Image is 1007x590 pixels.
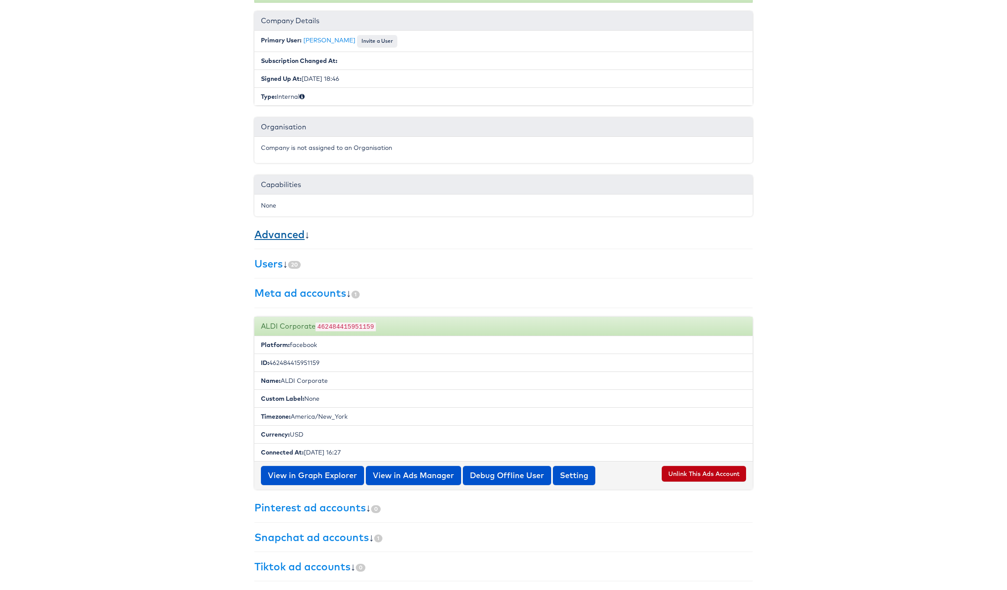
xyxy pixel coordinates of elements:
h3: ↓ [254,229,753,240]
b: Subscription Changed At: [261,57,337,65]
a: Users [254,257,283,270]
div: Capabilities [254,175,753,194]
b: Currency: [261,430,290,438]
b: Platform: [261,341,290,349]
p: Company is not assigned to an Organisation [261,143,746,152]
div: Company Details [254,11,753,31]
b: Name: [261,377,281,385]
div: Organisation [254,118,753,137]
b: Connected At: [261,448,304,456]
li: facebook [254,336,753,354]
li: ALDI Corporate [254,371,753,390]
a: Tiktok ad accounts [254,560,351,573]
button: Unlink This Ads Account [662,466,746,482]
b: Signed Up At: [261,75,302,83]
button: Invite a User [357,35,397,47]
button: Setting [553,466,595,485]
a: [PERSON_NAME] [303,36,355,44]
a: Advanced [254,228,305,241]
li: [DATE] 16:27 [254,443,753,462]
b: Primary User: [261,36,302,44]
a: Debug Offline User [463,466,551,485]
span: 0 [371,505,381,513]
h3: ↓ [254,561,753,572]
a: View in Ads Manager [366,466,461,485]
div: None [261,201,746,210]
li: 462484415951159 [254,354,753,372]
li: USD [254,425,753,444]
span: 20 [288,261,301,269]
span: 1 [351,291,360,298]
a: Pinterest ad accounts [254,501,366,514]
li: [DATE] 18:46 [254,69,753,88]
h3: ↓ [254,258,753,269]
li: America/New_York [254,407,753,426]
a: Snapchat ad accounts [254,531,369,544]
div: ALDI Corporate [254,317,753,337]
b: Custom Label: [261,395,304,403]
h3: ↓ [254,287,753,298]
span: 1 [374,534,382,542]
a: Meta ad accounts [254,286,346,299]
b: Type: [261,93,277,101]
b: ID: [261,359,269,367]
span: 0 [356,564,365,572]
li: None [254,389,753,408]
h3: ↓ [254,531,753,543]
h3: ↓ [254,502,753,513]
span: Internal (staff) or External (client) [299,93,305,101]
li: Internal [254,87,753,105]
b: Timezone: [261,413,291,420]
code: 462484415951159 [316,323,376,331]
a: View in Graph Explorer [261,466,364,485]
